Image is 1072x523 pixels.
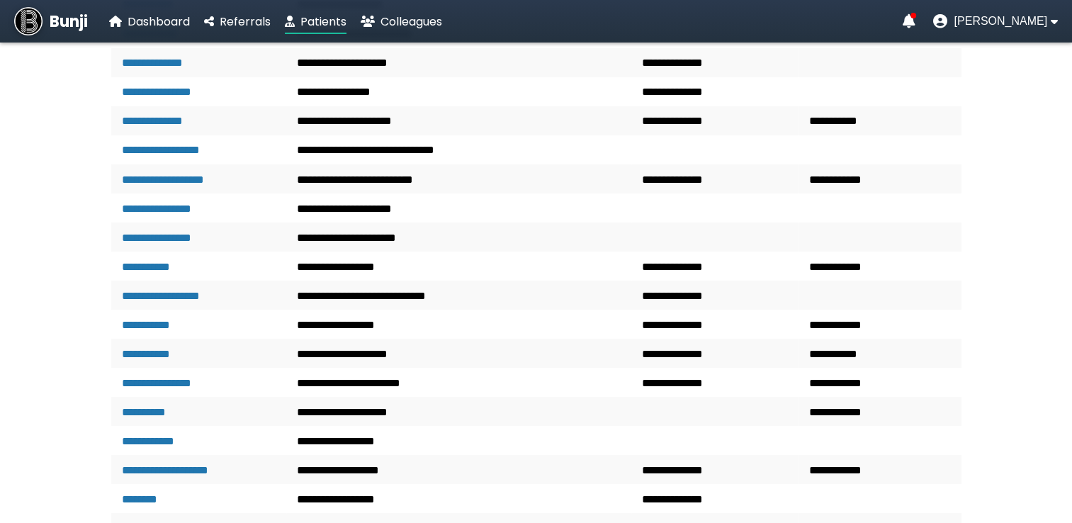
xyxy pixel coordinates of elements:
[300,13,346,30] span: Patients
[285,13,346,30] a: Patients
[361,13,442,30] a: Colleagues
[50,10,88,33] span: Bunji
[380,13,442,30] span: Colleagues
[204,13,271,30] a: Referrals
[932,14,1058,28] button: User menu
[14,7,88,35] a: Bunji
[220,13,271,30] span: Referrals
[954,15,1047,28] span: [PERSON_NAME]
[14,7,43,35] img: Bunji Dental Referral Management
[109,13,190,30] a: Dashboard
[902,14,915,28] a: Notifications
[128,13,190,30] span: Dashboard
